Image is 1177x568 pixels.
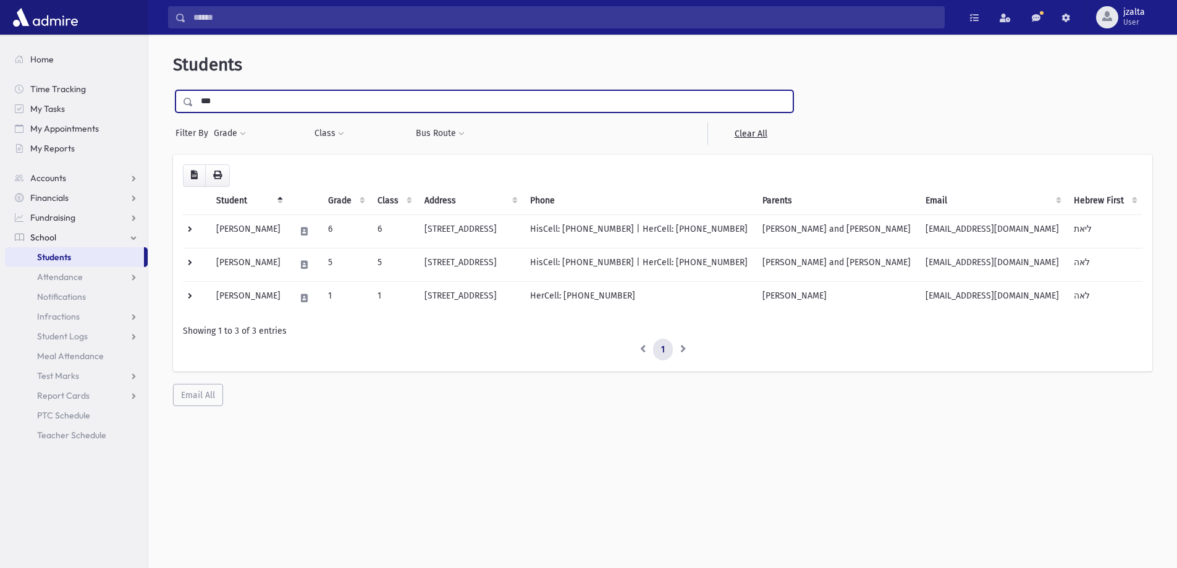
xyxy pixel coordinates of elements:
span: PTC Schedule [37,410,90,421]
span: Test Marks [37,370,79,381]
td: [EMAIL_ADDRESS][DOMAIN_NAME] [918,214,1066,248]
a: 1 [653,339,673,361]
td: HisCell: [PHONE_NUMBER] | HerCell: [PHONE_NUMBER] [523,248,755,281]
a: Clear All [707,122,793,145]
td: לאה [1066,281,1142,315]
a: Time Tracking [5,79,148,99]
td: [STREET_ADDRESS] [417,214,523,248]
span: Student Logs [37,331,88,342]
a: Student Logs [5,326,148,346]
td: [PERSON_NAME] [209,214,288,248]
span: Attendance [37,271,83,282]
th: Class: activate to sort column ascending [370,187,417,215]
a: Fundraising [5,208,148,227]
span: Students [173,54,242,75]
td: [PERSON_NAME] [209,281,288,315]
td: 1 [370,281,417,315]
a: My Tasks [5,99,148,119]
td: [PERSON_NAME] and [PERSON_NAME] [755,248,918,281]
th: Hebrew First: activate to sort column ascending [1066,187,1142,215]
td: [STREET_ADDRESS] [417,248,523,281]
td: [PERSON_NAME] [209,248,288,281]
a: Notifications [5,287,148,307]
th: Grade: activate to sort column ascending [321,187,370,215]
button: Grade [213,122,247,145]
a: Test Marks [5,366,148,386]
a: Financials [5,188,148,208]
td: 5 [370,248,417,281]
img: AdmirePro [10,5,81,30]
a: Meal Attendance [5,346,148,366]
td: לאה [1066,248,1142,281]
th: Email: activate to sort column ascending [918,187,1066,215]
a: Teacher Schedule [5,425,148,445]
div: Showing 1 to 3 of 3 entries [183,324,1142,337]
a: Home [5,49,148,69]
span: My Appointments [30,123,99,134]
span: Filter By [175,127,213,140]
a: Students [5,247,144,267]
span: jzalta [1123,7,1145,17]
span: My Reports [30,143,75,154]
span: Fundraising [30,212,75,223]
td: ליאת [1066,214,1142,248]
button: Email All [173,384,223,406]
td: HisCell: [PHONE_NUMBER] | HerCell: [PHONE_NUMBER] [523,214,755,248]
span: Meal Attendance [37,350,104,362]
td: 6 [321,214,370,248]
a: School [5,227,148,247]
a: Attendance [5,267,148,287]
td: [STREET_ADDRESS] [417,281,523,315]
a: Report Cards [5,386,148,405]
span: My Tasks [30,103,65,114]
a: Accounts [5,168,148,188]
span: Accounts [30,172,66,184]
th: Parents [755,187,918,215]
td: [PERSON_NAME] and [PERSON_NAME] [755,214,918,248]
span: Home [30,54,54,65]
a: PTC Schedule [5,405,148,425]
input: Search [186,6,944,28]
span: Teacher Schedule [37,430,106,441]
td: 6 [370,214,417,248]
span: Notifications [37,291,86,302]
button: Print [205,164,230,187]
th: Phone [523,187,755,215]
span: Students [37,252,71,263]
td: [EMAIL_ADDRESS][DOMAIN_NAME] [918,248,1066,281]
span: Infractions [37,311,80,322]
td: HerCell: [PHONE_NUMBER] [523,281,755,315]
span: Report Cards [37,390,90,401]
button: Class [314,122,345,145]
td: [PERSON_NAME] [755,281,918,315]
span: Financials [30,192,69,203]
td: 1 [321,281,370,315]
span: User [1123,17,1145,27]
a: Infractions [5,307,148,326]
span: School [30,232,56,243]
button: Bus Route [415,122,465,145]
button: CSV [183,164,206,187]
td: [EMAIL_ADDRESS][DOMAIN_NAME] [918,281,1066,315]
th: Student: activate to sort column descending [209,187,288,215]
a: My Appointments [5,119,148,138]
a: My Reports [5,138,148,158]
span: Time Tracking [30,83,86,95]
th: Address: activate to sort column ascending [417,187,523,215]
td: 5 [321,248,370,281]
